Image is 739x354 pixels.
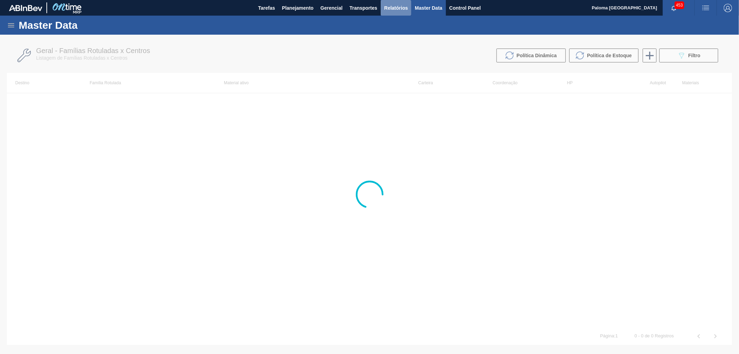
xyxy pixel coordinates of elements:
img: Logout [724,4,732,12]
span: Relatórios [384,4,408,12]
span: Control Panel [449,4,481,12]
h1: Master Data [19,21,142,29]
span: Gerencial [320,4,343,12]
img: userActions [702,4,710,12]
img: TNhmsLtSVTkK8tSr43FrP2fwEKptu5GPRR3wAAAABJRU5ErkJggg== [9,5,42,11]
span: Planejamento [282,4,314,12]
span: Transportes [350,4,377,12]
span: 453 [675,1,684,9]
span: Tarefas [258,4,275,12]
button: Notificações [663,3,685,13]
span: Master Data [415,4,442,12]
